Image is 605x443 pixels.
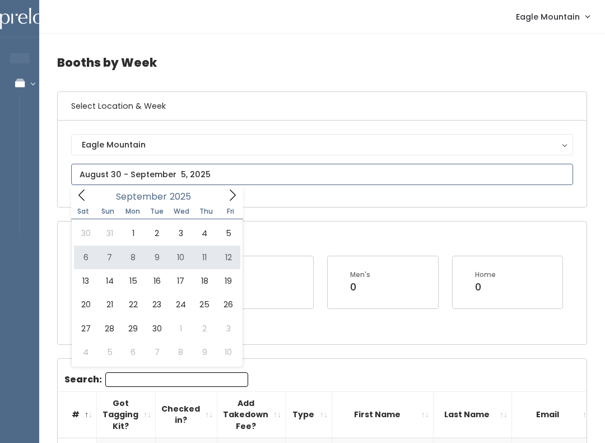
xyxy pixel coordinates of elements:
span: September 14, 2025 [97,269,121,293]
input: Search: [105,372,248,387]
div: Home [475,270,496,280]
span: Fri [218,208,243,215]
span: September 10, 2025 [169,246,193,269]
span: September [116,192,167,201]
span: Eagle Mountain [516,11,580,23]
span: October 1, 2025 [169,317,193,340]
span: September 6, 2025 [74,246,97,269]
input: Year [167,190,201,204]
span: October 5, 2025 [97,340,121,364]
span: September 27, 2025 [74,317,97,340]
span: September 7, 2025 [97,246,121,269]
span: September 17, 2025 [169,269,193,293]
span: Mon [120,208,145,215]
span: September 12, 2025 [216,246,240,269]
span: September 28, 2025 [97,317,121,340]
th: Last Name: activate to sort column ascending [434,391,512,438]
span: September 26, 2025 [216,293,240,316]
th: Got Tagging Kit?: activate to sort column ascending [97,391,156,438]
span: August 30, 2025 [74,221,97,245]
th: Checked in?: activate to sort column ascending [156,391,217,438]
span: October 7, 2025 [145,340,169,364]
h6: Select Location & Week [58,92,587,121]
th: Type: activate to sort column ascending [286,391,332,438]
input: August 30 - September 5, 2025 [71,164,573,185]
th: Email: activate to sort column ascending [512,391,595,438]
span: September 4, 2025 [193,221,216,245]
span: September 11, 2025 [193,246,216,269]
span: October 8, 2025 [169,340,193,364]
span: September 22, 2025 [122,293,145,316]
h4: Booths by Week [57,47,587,78]
div: Men's [350,270,370,280]
span: September 20, 2025 [74,293,97,316]
span: October 2, 2025 [193,317,216,340]
span: October 10, 2025 [216,340,240,364]
th: Add Takedown Fee?: activate to sort column ascending [217,391,286,438]
th: First Name: activate to sort column ascending [332,391,434,438]
span: Tue [145,208,169,215]
span: October 6, 2025 [122,340,145,364]
span: September 16, 2025 [145,269,169,293]
th: #: activate to sort column descending [58,391,97,438]
span: September 1, 2025 [122,221,145,245]
span: Sun [96,208,120,215]
span: September 15, 2025 [122,269,145,293]
div: 0 [475,280,496,294]
span: September 24, 2025 [169,293,193,316]
span: September 3, 2025 [169,221,193,245]
span: August 31, 2025 [97,221,121,245]
span: September 21, 2025 [97,293,121,316]
span: September 19, 2025 [216,269,240,293]
span: Thu [194,208,218,215]
span: Sat [71,208,96,215]
span: September 18, 2025 [193,269,216,293]
label: Search: [64,372,248,387]
div: 0 [350,280,370,294]
span: September 13, 2025 [74,269,97,293]
span: September 30, 2025 [145,317,169,340]
span: October 9, 2025 [193,340,216,364]
div: Eagle Mountain [82,139,562,151]
span: October 3, 2025 [216,317,240,340]
a: Eagle Mountain [505,4,601,29]
span: September 29, 2025 [122,317,145,340]
span: September 23, 2025 [145,293,169,316]
span: October 4, 2025 [74,340,97,364]
button: Eagle Mountain [71,134,573,155]
span: September 25, 2025 [193,293,216,316]
span: September 9, 2025 [145,246,169,269]
span: September 8, 2025 [122,246,145,269]
span: September 5, 2025 [216,221,240,245]
span: Wed [169,208,194,215]
span: September 2, 2025 [145,221,169,245]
